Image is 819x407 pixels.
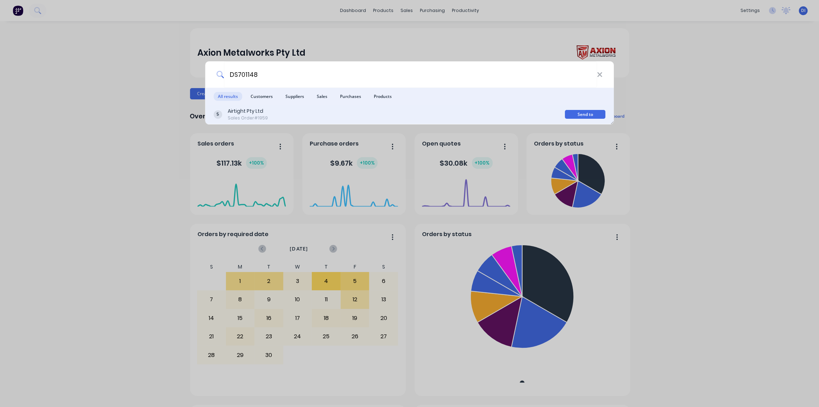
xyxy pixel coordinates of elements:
[228,115,268,121] div: Sales Order #1959
[281,92,308,101] span: Suppliers
[246,92,277,101] span: Customers
[224,61,597,88] input: Start typing a customer or supplier name to create a new order...
[228,107,268,115] div: Airtight Pty Ltd
[565,110,606,119] div: Send to Cutting
[214,92,242,101] span: All results
[336,92,365,101] span: Purchases
[313,92,332,101] span: Sales
[370,92,396,101] span: Products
